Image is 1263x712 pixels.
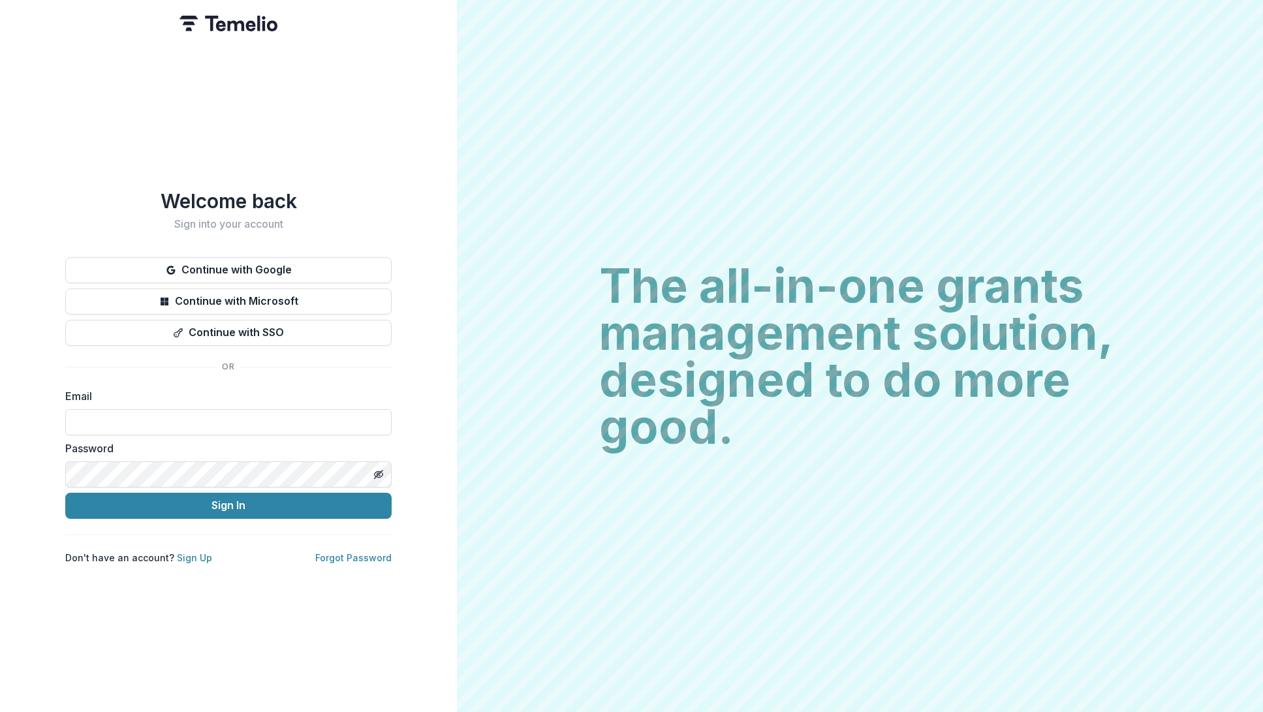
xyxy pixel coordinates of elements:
[65,441,384,456] label: Password
[65,257,392,283] button: Continue with Google
[315,552,392,563] a: Forgot Password
[179,16,277,31] img: Temelio
[65,288,392,315] button: Continue with Microsoft
[368,464,389,485] button: Toggle password visibility
[65,218,392,230] h2: Sign into your account
[65,388,384,404] label: Email
[65,493,392,519] button: Sign In
[65,551,212,565] p: Don't have an account?
[177,552,212,563] a: Sign Up
[65,320,392,346] button: Continue with SSO
[65,189,392,213] h1: Welcome back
